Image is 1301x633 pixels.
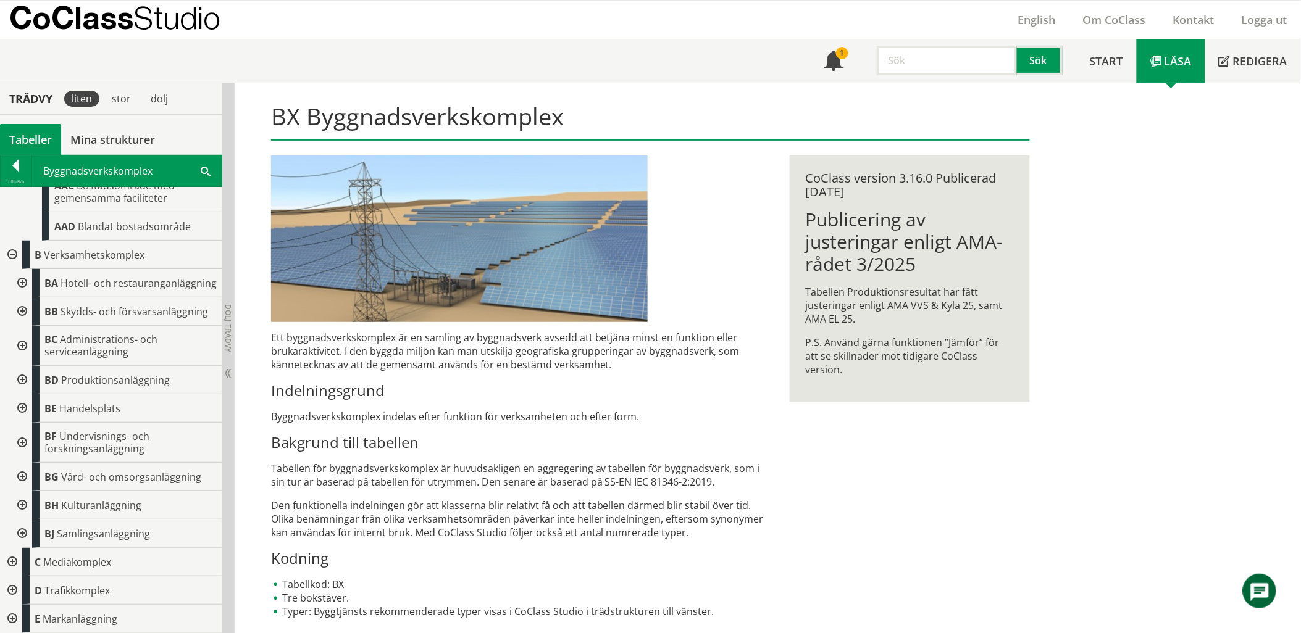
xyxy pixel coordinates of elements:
span: D [35,584,42,597]
span: Handelsplats [59,402,120,415]
h3: Bakgrund till tabellen [271,433,771,452]
li: Typer: Byggtjänsts rekommenderade typer visas i CoClass Studio i trädstrukturen till vänster. [271,605,771,618]
a: Läsa [1137,39,1205,83]
span: BB [44,305,58,318]
span: Start [1090,54,1123,68]
span: Verksamhetskomplex [44,248,144,262]
span: BD [44,373,59,387]
a: Kontakt [1160,12,1228,27]
a: Start [1076,39,1137,83]
a: CoClassStudio [9,1,247,39]
div: CoClass version 3.16.0 Publicerad [DATE] [806,172,1014,199]
span: B [35,248,41,262]
h3: Indelningsgrund [271,381,771,400]
span: Markanläggning [43,612,117,626]
div: Ett byggnadsverkskomplex är en samling av byggnadsverk avsedd att betjäna minst en funktion eller... [271,331,771,618]
span: Bostadsområde med gemensamma faciliteter [54,179,175,205]
span: Blandat bostadsområde [78,220,191,233]
span: Sök i tabellen [201,164,211,177]
div: stor [104,91,138,107]
span: AAD [54,220,75,233]
li: Tre bokstäver. [271,591,771,605]
span: Undervisnings- och forskningsanläggning [44,429,149,455]
a: English [1005,12,1069,27]
span: BH [44,499,59,512]
div: 1 [836,47,848,59]
span: Skydds- och försvarsanläggning [61,305,208,318]
p: P.S. Använd gärna funktionen ”Jämför” för att se skillnader mot tidigare CoClass version. [806,336,1014,376]
span: Mediakomplex [43,555,111,569]
span: Produktionsanläggning [61,373,170,387]
li: Tabellkod: BX [271,577,771,591]
div: Tillbaka [1,176,31,186]
span: Dölj trädvy [223,304,233,352]
a: 1 [810,39,857,83]
span: BC [44,333,57,346]
span: BJ [44,527,54,540]
span: C [35,555,41,569]
p: Den funktionella indelningen gör att klasserna blir relativt få och att tabellen därmed blir stab... [271,499,771,539]
span: Samlingsanläggning [57,527,150,540]
div: Byggnadsverkskomplex [32,155,222,186]
h3: Kodning [271,549,771,568]
span: BG [44,470,59,484]
a: Mina strukturer [61,124,164,155]
span: Trafikkomplex [44,584,110,597]
button: Sök [1017,46,1063,75]
div: Trädvy [2,92,59,105]
span: Läsa [1165,54,1192,68]
h1: Publicering av justeringar enligt AMA-rådet 3/2025 [806,209,1014,275]
p: Tabellen Produktionsresultat har fått justeringar enligt AMA VVS & Kyla 25, samt AMA EL 25. [806,285,1014,326]
span: Vård- och omsorgsanläggning [61,470,201,484]
img: 37641-solenergisiemensstor.jpg [271,155,648,322]
div: dölj [143,91,175,107]
p: CoClass [9,10,220,25]
h1: BX Byggnadsverkskomplex [271,102,1030,141]
span: Notifikationer [824,52,843,72]
span: Redigera [1233,54,1287,68]
span: Administrations- och serviceanläggning [44,333,157,358]
input: Sök [877,46,1017,75]
div: liten [64,91,99,107]
a: Om CoClass [1069,12,1160,27]
span: BF [44,429,57,443]
a: Logga ut [1228,12,1301,27]
span: Kulturanläggning [61,499,141,512]
a: Redigera [1205,39,1301,83]
span: Hotell- och restauranganläggning [61,276,217,290]
p: Tabellen för byggnadsverkskomplex är huvudsakligen en aggregering av tabellen för byggnadsverk, s... [271,461,771,489]
span: E [35,612,40,626]
span: BA [44,276,58,290]
span: BE [44,402,57,415]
